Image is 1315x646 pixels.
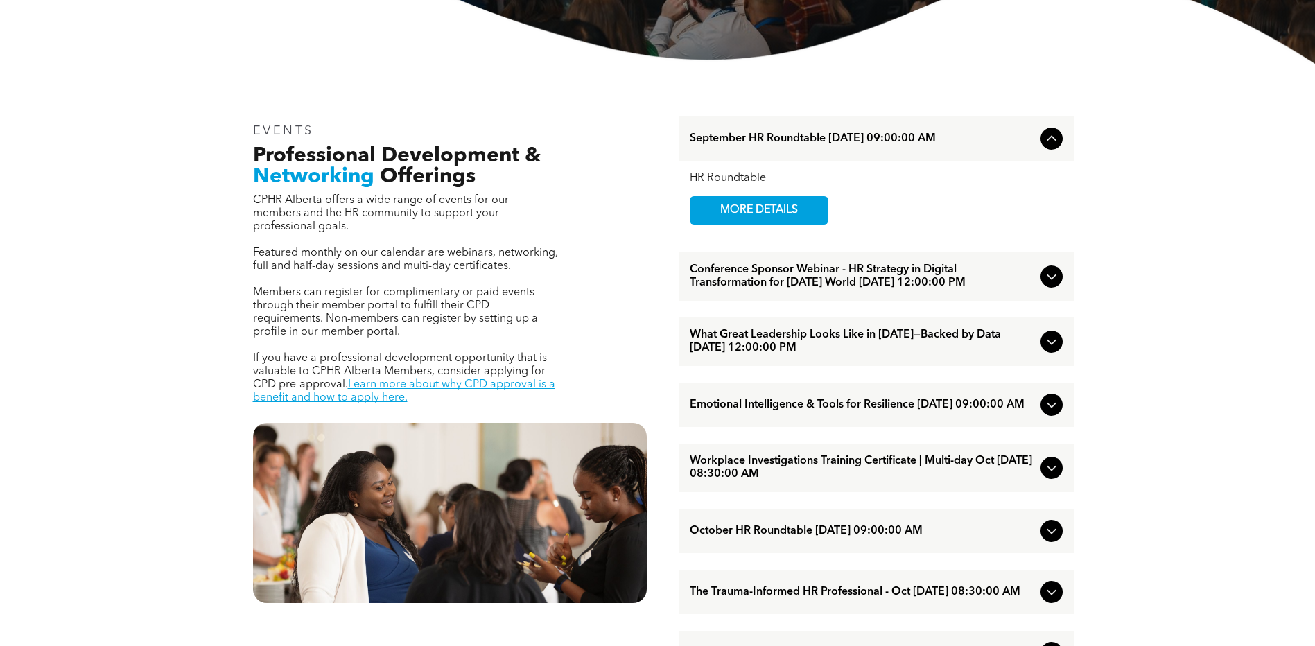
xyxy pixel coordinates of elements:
[690,196,828,225] a: MORE DETAILS
[253,247,558,272] span: Featured monthly on our calendar are webinars, networking, full and half-day sessions and multi-d...
[690,455,1035,481] span: Workplace Investigations Training Certificate | Multi-day Oct [DATE] 08:30:00 AM
[380,166,476,187] span: Offerings
[253,166,374,187] span: Networking
[690,172,1063,185] div: HR Roundtable
[690,399,1035,412] span: Emotional Intelligence & Tools for Resilience [DATE] 09:00:00 AM
[704,197,814,224] span: MORE DETAILS
[690,586,1035,599] span: The Trauma-Informed HR Professional - Oct [DATE] 08:30:00 AM
[253,287,538,338] span: Members can register for complimentary or paid events through their member portal to fulfill thei...
[690,525,1035,538] span: October HR Roundtable [DATE] 09:00:00 AM
[253,146,541,166] span: Professional Development &
[253,195,509,232] span: CPHR Alberta offers a wide range of events for our members and the HR community to support your p...
[690,132,1035,146] span: September HR Roundtable [DATE] 09:00:00 AM
[690,263,1035,290] span: Conference Sponsor Webinar - HR Strategy in Digital Transformation for [DATE] World [DATE] 12:00:...
[253,353,547,390] span: If you have a professional development opportunity that is valuable to CPHR Alberta Members, cons...
[253,125,315,137] span: EVENTS
[253,379,555,403] a: Learn more about why CPD approval is a benefit and how to apply here.
[690,329,1035,355] span: What Great Leadership Looks Like in [DATE]—Backed by Data [DATE] 12:00:00 PM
